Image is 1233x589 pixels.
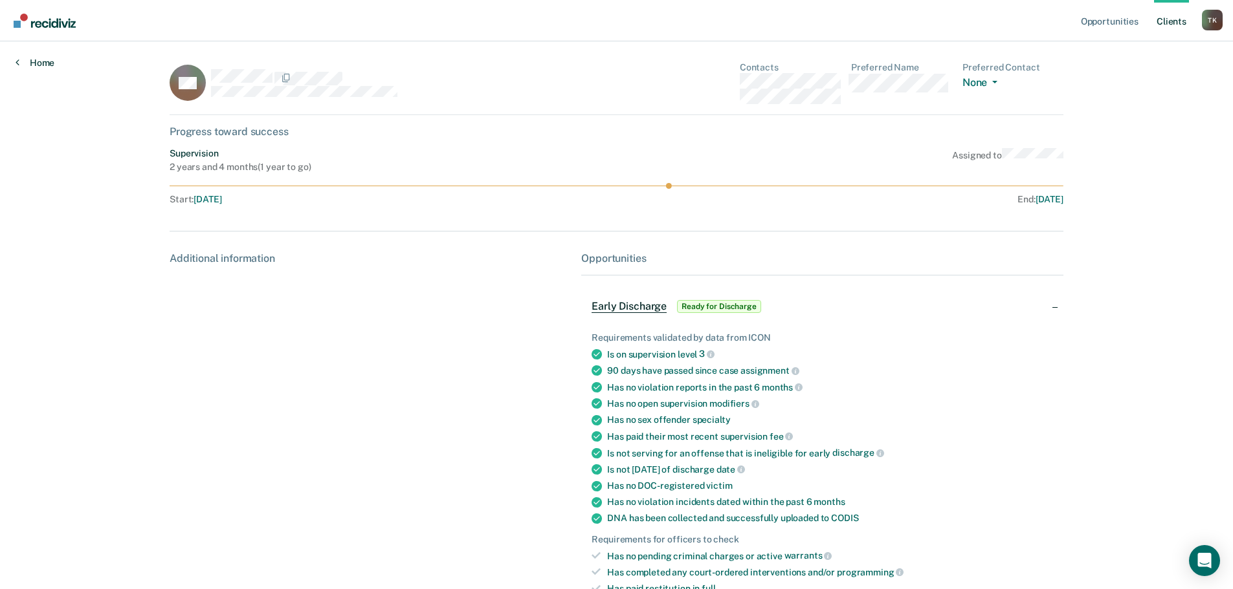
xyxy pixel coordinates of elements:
[607,348,1052,360] div: Is on supervision level
[607,513,1052,524] div: DNA has been collected and successfully uploaded to
[814,497,845,507] span: months
[14,14,76,28] img: Recidiviz
[851,62,952,73] dt: Preferred Name
[784,550,832,561] span: warrants
[581,252,1063,264] div: Opportunities
[770,431,793,442] span: fee
[1036,194,1063,204] span: [DATE]
[607,480,1052,491] div: Has no DOC-registered
[832,447,884,458] span: discharge
[170,162,311,173] div: 2 years and 4 months ( 1 year to go )
[1202,10,1223,30] div: T K
[607,431,1052,442] div: Has paid their most recent supervision
[1189,545,1220,576] div: Open Intercom Messenger
[607,447,1052,459] div: Is not serving for an offense that is ineligible for early
[762,382,803,392] span: months
[709,398,759,409] span: modifiers
[622,194,1063,205] div: End :
[740,62,841,73] dt: Contacts
[716,464,745,475] span: date
[607,398,1052,409] div: Has no open supervision
[607,497,1052,508] div: Has no violation incidents dated within the past 6
[16,57,54,69] a: Home
[170,252,571,264] div: Additional information
[607,381,1052,393] div: Has no violation reports in the past 6
[693,414,731,425] span: specialty
[952,148,1063,173] div: Assigned to
[706,480,732,491] span: victim
[677,300,761,313] span: Ready for Discharge
[170,148,311,159] div: Supervision
[1202,10,1223,30] button: Profile dropdown button
[837,567,904,577] span: programming
[607,365,1052,376] div: 90 days have passed since case
[831,513,858,523] span: CODIS
[581,286,1063,327] div: Early DischargeReady for Discharge
[607,550,1052,562] div: Has no pending criminal charges or active
[592,300,667,313] span: Early Discharge
[962,62,1063,73] dt: Preferred Contact
[170,125,1063,138] div: Progress toward success
[194,194,221,204] span: [DATE]
[592,534,1052,545] div: Requirements for officers to check
[170,194,617,205] div: Start :
[607,464,1052,475] div: Is not [DATE] of discharge
[962,76,1003,91] button: None
[740,365,799,376] span: assignment
[592,332,1052,343] div: Requirements validated by data from ICON
[699,348,715,359] span: 3
[607,414,1052,425] div: Has no sex offender
[607,566,1052,578] div: Has completed any court-ordered interventions and/or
